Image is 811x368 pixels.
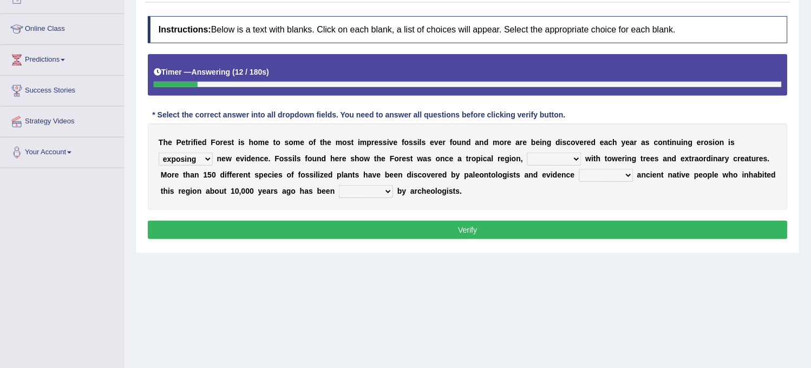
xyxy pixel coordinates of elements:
[330,154,335,163] b: h
[264,154,269,163] b: e
[285,138,289,147] b: s
[375,138,379,147] b: e
[516,154,521,163] b: n
[668,154,672,163] b: n
[236,154,240,163] b: e
[343,138,348,147] b: o
[276,138,280,147] b: o
[238,138,240,147] b: i
[563,138,567,147] b: s
[481,154,483,163] b: i
[148,221,788,239] button: Verify
[580,138,584,147] b: e
[163,138,168,147] b: h
[498,154,500,163] b: r
[202,138,207,147] b: d
[704,138,709,147] b: o
[190,170,194,179] b: a
[560,138,563,147] b: i
[627,154,632,163] b: n
[227,170,230,179] b: f
[293,138,300,147] b: m
[406,154,410,163] b: s
[430,138,435,147] b: e
[622,138,626,147] b: y
[320,170,324,179] b: z
[409,138,414,147] b: s
[251,154,256,163] b: e
[655,154,659,163] b: s
[335,154,339,163] b: e
[410,154,413,163] b: t
[394,138,398,147] b: e
[692,154,695,163] b: r
[587,138,591,147] b: e
[316,170,318,179] b: l
[418,170,422,179] b: c
[344,170,348,179] b: a
[402,154,407,163] b: e
[720,138,725,147] b: n
[383,138,387,147] b: s
[475,138,480,147] b: a
[284,154,289,163] b: s
[422,170,427,179] b: o
[760,154,764,163] b: e
[711,154,714,163] b: i
[310,170,314,179] b: s
[235,68,266,76] b: 12 / 180s
[226,154,232,163] b: w
[148,16,788,43] h4: Below is a text with blanks. Click on each blank, a list of choices will appear. Select the appro...
[272,170,274,179] b: i
[654,138,658,147] b: c
[618,154,623,163] b: e
[642,138,646,147] b: a
[295,154,297,163] b: l
[612,154,618,163] b: w
[622,154,625,163] b: r
[288,154,292,163] b: s
[626,138,630,147] b: e
[309,138,313,147] b: o
[630,138,635,147] b: a
[668,138,670,147] b: t
[398,170,403,179] b: n
[493,138,500,147] b: m
[260,154,264,163] b: c
[172,170,174,179] b: r
[663,154,668,163] b: a
[364,170,369,179] b: h
[427,170,431,179] b: v
[191,138,193,147] b: i
[198,138,202,147] b: e
[176,138,181,147] b: P
[223,138,227,147] b: e
[436,154,441,163] b: o
[536,138,540,147] b: e
[472,154,476,163] b: o
[220,138,223,147] b: r
[417,138,420,147] b: i
[407,170,412,179] b: d
[594,154,597,163] b: t
[540,138,542,147] b: i
[592,154,594,163] b: i
[643,154,646,163] b: r
[323,138,328,147] b: h
[682,138,684,147] b: i
[297,154,301,163] b: s
[523,138,527,147] b: e
[505,138,507,147] b: r
[378,138,383,147] b: s
[194,170,199,179] b: n
[265,138,269,147] b: e
[348,170,353,179] b: n
[658,138,663,147] b: o
[427,154,431,163] b: s
[402,138,404,147] b: f
[368,170,372,179] b: a
[420,138,422,147] b: l
[274,154,279,163] b: F
[453,138,457,147] b: o
[462,138,467,147] b: n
